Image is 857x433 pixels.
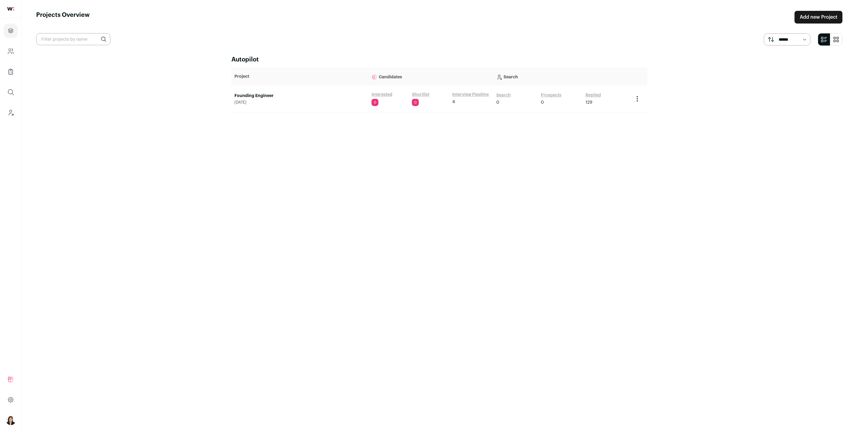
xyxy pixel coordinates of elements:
[496,71,627,83] p: Search
[496,92,511,98] a: Search
[585,92,601,98] a: Replied
[6,416,16,425] button: Open dropdown
[795,11,843,24] a: Add new Project
[6,416,16,425] img: 13709957-medium_jpg
[634,95,641,102] button: Project Actions
[4,64,18,79] a: Company Lists
[412,92,429,98] a: Shortlist
[36,11,90,24] h1: Projects Overview
[541,99,544,105] span: 0
[372,99,378,106] span: 0
[496,99,499,105] span: 0
[412,99,419,106] span: 0
[4,105,18,120] a: Leads (Backoffice)
[585,99,592,105] span: 129
[234,74,366,80] p: Project
[372,92,392,98] a: Interested
[541,92,561,98] a: Prospects
[231,55,647,64] h2: Autopilot
[234,100,366,105] span: [DATE]
[4,24,18,38] a: Projects
[452,92,489,98] a: Interview Pipeline
[452,99,455,105] span: 4
[36,33,110,45] input: Filter projects by name
[234,93,366,99] a: Founding Engineer
[372,71,490,83] p: Candidates
[4,44,18,58] a: Company and ATS Settings
[7,7,14,11] img: wellfound-shorthand-0d5821cbd27db2630d0214b213865d53afaa358527fdda9d0ea32b1df1b89c2c.svg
